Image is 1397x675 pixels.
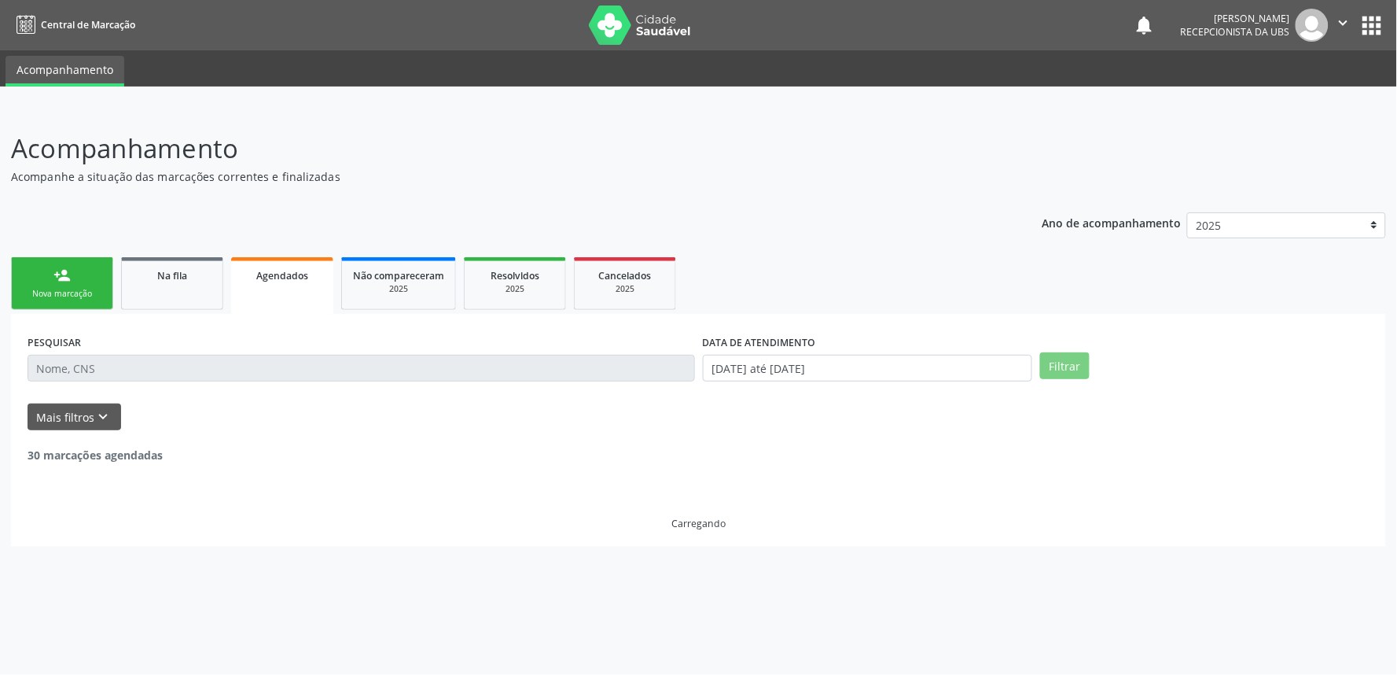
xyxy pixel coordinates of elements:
[6,56,124,87] a: Acompanhamento
[28,330,81,355] label: PESQUISAR
[599,269,652,282] span: Cancelados
[476,283,554,295] div: 2025
[1181,12,1290,25] div: [PERSON_NAME]
[353,283,444,295] div: 2025
[157,269,187,282] span: Na fila
[671,517,726,530] div: Carregando
[491,269,539,282] span: Resolvidos
[11,129,973,168] p: Acompanhamento
[53,267,71,284] div: person_add
[703,330,816,355] label: DATA DE ATENDIMENTO
[1040,352,1090,379] button: Filtrar
[353,269,444,282] span: Não compareceram
[23,288,101,300] div: Nova marcação
[1335,14,1352,31] i: 
[586,283,664,295] div: 2025
[1134,14,1156,36] button: notifications
[1358,12,1386,39] button: apps
[95,408,112,426] i: keyboard_arrow_down
[28,404,121,431] button: Mais filtroskeyboard_arrow_down
[1329,9,1358,42] button: 
[28,355,695,382] input: Nome, CNS
[703,355,1032,382] input: Selecione um intervalo
[256,269,308,282] span: Agendados
[1296,9,1329,42] img: img
[41,18,135,31] span: Central de Marcação
[11,12,135,38] a: Central de Marcação
[28,448,163,463] strong: 30 marcações agendadas
[11,168,973,185] p: Acompanhe a situação das marcações correntes e finalizadas
[1042,212,1182,232] p: Ano de acompanhamento
[1181,25,1290,39] span: Recepcionista da UBS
